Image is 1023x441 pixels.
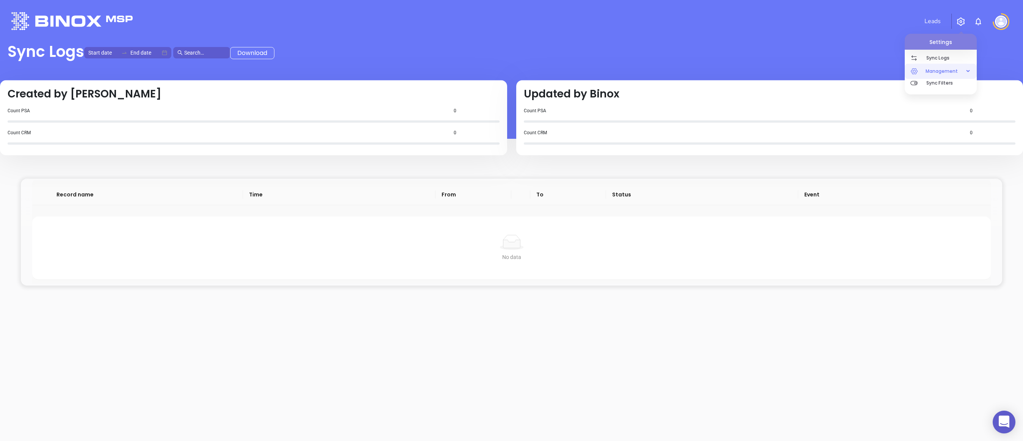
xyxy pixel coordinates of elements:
p: 0 [970,129,973,136]
span: to [121,50,127,56]
p: Count PSA [8,107,30,114]
p: Sync Filters [926,77,977,89]
th: From [436,184,511,205]
input: Search… [184,49,226,57]
p: 0 [454,107,456,114]
input: Start date [88,49,118,57]
p: Count PSA [524,107,546,114]
h3: Updated by Binox [524,88,1016,100]
th: Record name [50,184,243,205]
th: Event [798,184,991,205]
button: SettingsSync LogsSync Filters [952,14,970,28]
th: Status [606,184,799,205]
input: End date [130,49,160,57]
button: Download [230,47,274,59]
h3: Created by [PERSON_NAME] [8,88,500,100]
p: Sync Logs [926,52,977,64]
p: 0 [454,129,456,136]
p: Settings [905,34,977,46]
img: iconNotification [974,17,983,26]
span: Management [922,64,962,79]
a: Leads [921,14,944,29]
span: search [177,50,183,55]
th: Time [243,184,436,205]
img: logo [11,12,133,30]
p: Count CRM [524,129,547,136]
img: iconSetting [956,17,965,26]
p: Count CRM [8,129,31,136]
p: 0 [970,107,973,114]
span: swap-right [121,50,127,56]
img: user [995,16,1007,28]
div: No data [41,253,982,261]
th: To [530,184,606,205]
a: Sync Logs [905,52,977,64]
a: Sync Filters [905,77,977,89]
